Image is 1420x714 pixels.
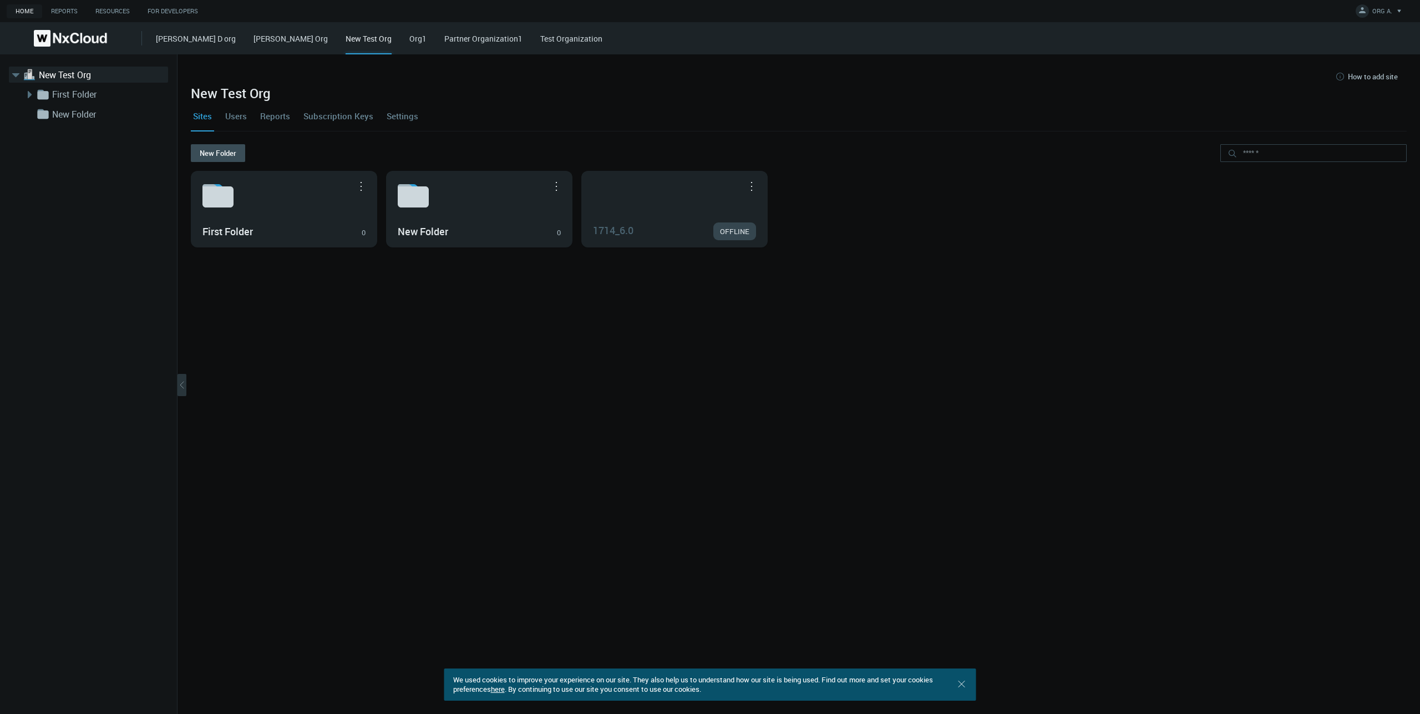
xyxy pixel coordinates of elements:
[1372,7,1392,19] span: ORG A.
[593,224,633,237] nx-search-highlight: 1714_6.0
[191,85,1407,101] h2: New Test Org
[444,33,523,44] a: Partner Organization1
[384,101,420,131] a: Settings
[39,68,150,82] a: New Test Org
[505,684,701,694] span: . By continuing to use our site you consent to use our cookies.
[52,108,163,121] a: New Folder
[1326,68,1407,85] button: How to add site
[87,4,139,18] a: Resources
[7,4,42,18] a: Home
[409,33,427,44] a: Org1
[191,144,245,162] button: New Folder
[202,225,253,238] nx-search-highlight: First Folder
[453,675,933,694] span: We used cookies to improve your experience on our site. They also help us to understand how our s...
[223,101,249,131] a: Users
[156,33,236,44] a: [PERSON_NAME] D org
[557,227,561,239] div: 0
[258,101,292,131] a: Reports
[491,684,505,694] a: here
[346,33,392,54] div: New Test Org
[301,101,376,131] a: Subscription Keys
[34,30,107,47] img: Nx Cloud logo
[52,88,163,101] a: First Folder
[540,33,602,44] a: Test Organization
[139,4,207,18] a: For Developers
[191,101,214,131] a: Sites
[253,33,328,44] a: [PERSON_NAME] Org
[42,4,87,18] a: Reports
[1348,72,1398,81] span: How to add site
[362,227,366,239] div: 0
[398,225,448,238] nx-search-highlight: New Folder
[713,222,756,240] a: OFFLINE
